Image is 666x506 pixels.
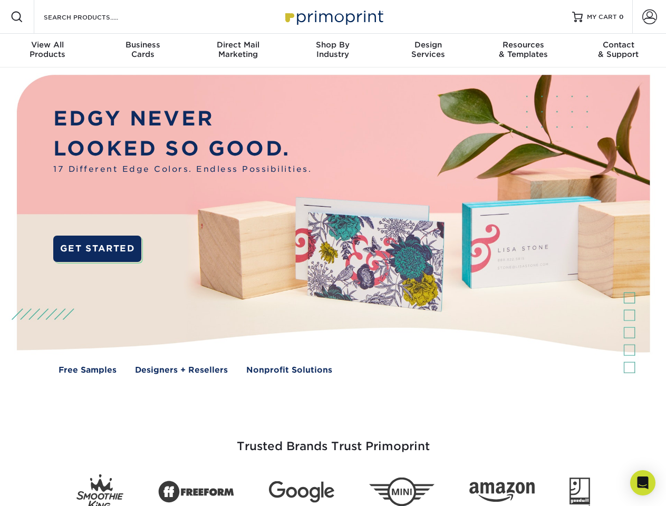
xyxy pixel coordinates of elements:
a: GET STARTED [53,236,141,262]
input: SEARCH PRODUCTS..... [43,11,146,23]
span: Business [95,40,190,50]
div: Services [381,40,476,59]
a: Nonprofit Solutions [246,364,332,376]
p: LOOKED SO GOOD. [53,134,312,164]
div: Marketing [190,40,285,59]
a: Designers + Resellers [135,364,228,376]
a: DesignServices [381,34,476,67]
div: Cards [95,40,190,59]
span: Direct Mail [190,40,285,50]
a: Resources& Templates [476,34,571,67]
h3: Trusted Brands Trust Primoprint [25,414,642,466]
div: Industry [285,40,380,59]
a: Shop ByIndustry [285,34,380,67]
img: Amazon [469,482,535,502]
div: Open Intercom Messenger [630,470,655,495]
img: Goodwill [570,478,590,506]
span: 17 Different Edge Colors. Endless Possibilities. [53,163,312,176]
span: Shop By [285,40,380,50]
p: EDGY NEVER [53,104,312,134]
span: MY CART [587,13,617,22]
a: Contact& Support [571,34,666,67]
span: Resources [476,40,571,50]
a: BusinessCards [95,34,190,67]
iframe: Google Customer Reviews [3,474,90,502]
div: & Templates [476,40,571,59]
a: Direct MailMarketing [190,34,285,67]
div: & Support [571,40,666,59]
span: 0 [619,13,624,21]
span: Contact [571,40,666,50]
img: Primoprint [281,5,386,28]
a: Free Samples [59,364,117,376]
span: Design [381,40,476,50]
img: Google [269,481,334,503]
